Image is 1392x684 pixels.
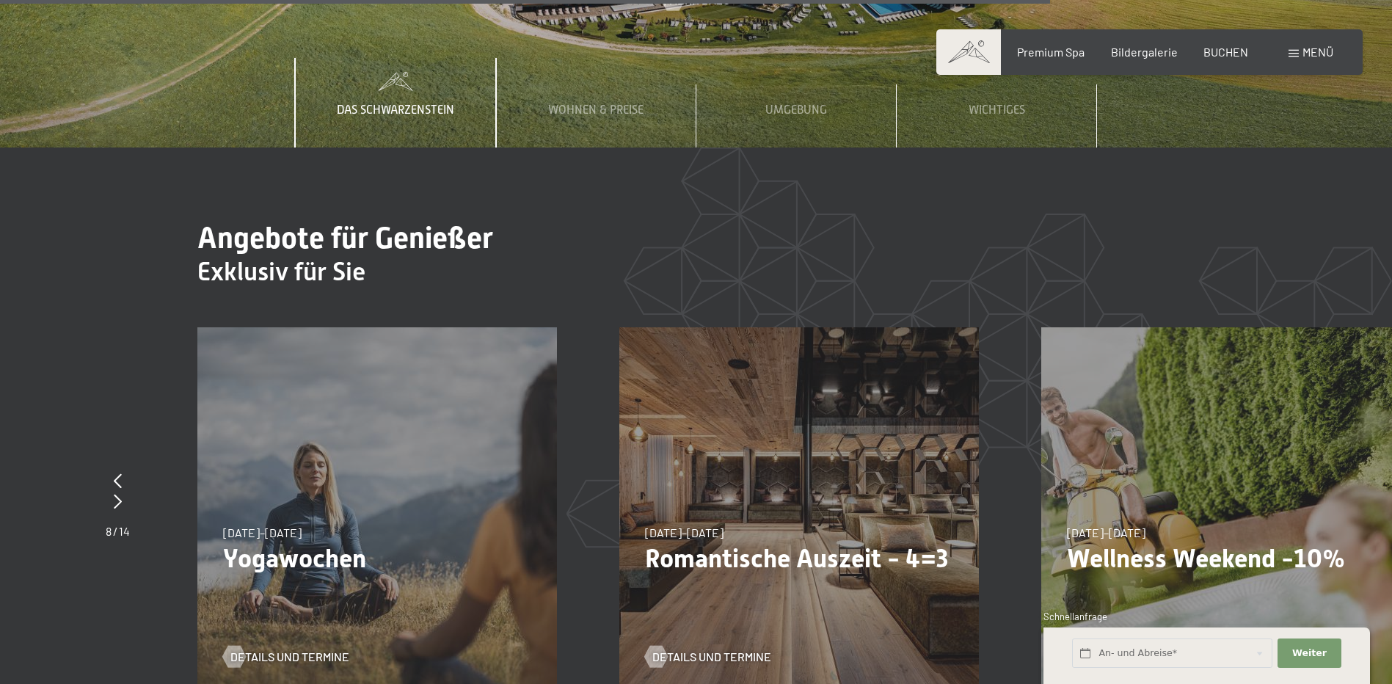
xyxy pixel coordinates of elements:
span: Wohnen & Preise [548,103,644,117]
a: Details und Termine [645,649,771,665]
p: Yogawochen [223,543,531,574]
button: Weiter [1278,638,1341,669]
span: Exklusiv für Sie [197,257,365,286]
span: [DATE]–[DATE] [645,525,724,539]
span: Wichtiges [969,103,1025,117]
span: / [113,524,117,538]
p: Wellness Weekend -10% [1067,543,1375,574]
span: [DATE]–[DATE] [223,525,302,539]
span: Das Schwarzenstein [337,103,454,117]
span: Weiter [1292,647,1327,660]
span: Umgebung [765,103,827,117]
span: Details und Termine [230,649,349,665]
a: Premium Spa [1017,45,1085,59]
span: Schnellanfrage [1043,611,1107,622]
span: 14 [119,524,130,538]
a: BUCHEN [1203,45,1248,59]
span: 8 [106,524,112,538]
p: Romantische Auszeit - 4=3 [645,543,953,574]
span: Details und Termine [652,649,771,665]
span: Angebote für Genießer [197,221,493,255]
a: Bildergalerie [1111,45,1178,59]
span: [DATE]–[DATE] [1067,525,1145,539]
span: Menü [1302,45,1333,59]
a: Details und Termine [223,649,349,665]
